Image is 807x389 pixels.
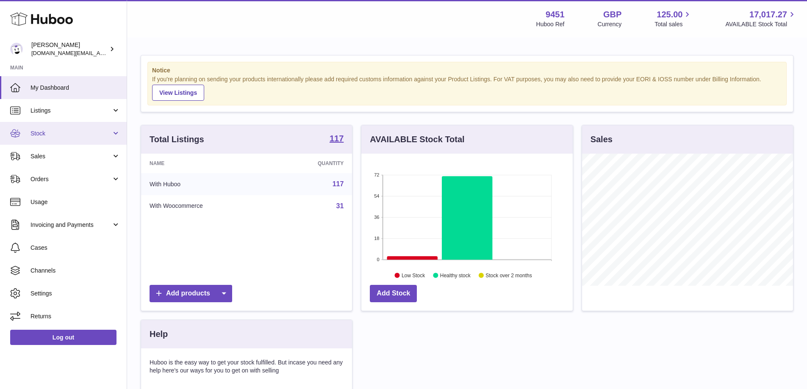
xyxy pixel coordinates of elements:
[152,75,782,101] div: If you're planning on sending your products internationally please add required customs informati...
[31,244,120,252] span: Cases
[10,43,23,55] img: amir.ch@gmail.com
[370,285,417,302] a: Add Stock
[374,172,380,177] text: 72
[725,9,797,28] a: 17,017.27 AVAILABLE Stock Total
[370,134,464,145] h3: AVAILABLE Stock Total
[603,9,621,20] strong: GBP
[152,66,782,74] strong: Notice
[150,359,344,375] p: Huboo is the easy way to get your stock fulfilled. But incase you need any help here's our ways f...
[31,221,111,229] span: Invoicing and Payments
[31,41,108,57] div: [PERSON_NAME]
[31,130,111,138] span: Stock
[150,285,232,302] a: Add products
[141,195,272,217] td: With Woocommerce
[598,20,622,28] div: Currency
[486,272,532,278] text: Stock over 2 months
[31,198,120,206] span: Usage
[725,20,797,28] span: AVAILABLE Stock Total
[272,154,352,173] th: Quantity
[150,134,204,145] h3: Total Listings
[31,290,120,298] span: Settings
[536,20,565,28] div: Huboo Ref
[31,152,111,160] span: Sales
[374,236,380,241] text: 18
[654,20,692,28] span: Total sales
[657,9,682,20] span: 125.00
[141,154,272,173] th: Name
[152,85,204,101] a: View Listings
[402,272,425,278] text: Low Stock
[440,272,471,278] text: Healthy stock
[31,312,120,320] span: Returns
[141,173,272,195] td: With Huboo
[31,84,120,92] span: My Dashboard
[31,175,111,183] span: Orders
[333,180,344,188] a: 117
[31,107,111,115] span: Listings
[10,330,116,345] a: Log out
[377,257,380,262] text: 0
[336,202,344,210] a: 31
[374,193,380,199] text: 54
[330,134,344,144] a: 117
[654,9,692,28] a: 125.00 Total sales
[591,134,613,145] h3: Sales
[374,215,380,220] text: 36
[31,267,120,275] span: Channels
[150,328,168,340] h3: Help
[31,50,169,56] span: [DOMAIN_NAME][EMAIL_ADDRESS][DOMAIN_NAME]
[546,9,565,20] strong: 9451
[749,9,787,20] span: 17,017.27
[330,134,344,143] strong: 117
